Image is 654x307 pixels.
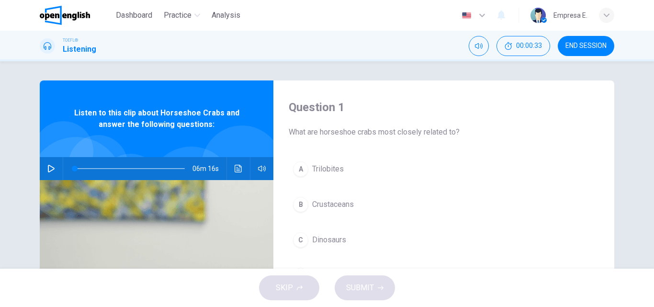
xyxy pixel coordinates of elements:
span: What are horseshoe crabs most closely related to? [289,126,599,138]
div: C [293,232,308,248]
span: Trilobites [312,163,344,175]
span: 06m 16s [192,157,226,180]
button: BCrustaceans [289,193,599,216]
h4: Question 1 [289,100,599,115]
button: Dashboard [112,7,156,24]
button: END SESSION [558,36,614,56]
button: 00:00:33 [496,36,550,56]
img: en [461,12,473,19]
span: END SESSION [565,42,607,50]
span: TOEFL® [63,37,78,44]
button: CDinosaurs [289,228,599,252]
span: Dashboard [116,10,152,21]
button: Analysis [208,7,244,24]
span: 00:00:33 [516,42,542,50]
button: Practice [160,7,204,24]
img: OpenEnglish logo [40,6,90,25]
img: Profile picture [530,8,546,23]
span: Listen to this clip about Horseshoe Crabs and answer the following questions: [71,107,242,130]
button: Click to see the audio transcription [231,157,246,180]
h1: Listening [63,44,96,55]
div: D [293,268,308,283]
div: Mute [469,36,489,56]
div: A [293,161,308,177]
div: Empresa E. [553,10,587,21]
span: Crustaceans [312,199,354,210]
a: OpenEnglish logo [40,6,112,25]
button: ATrilobites [289,157,599,181]
span: Analysis [212,10,240,21]
span: Dinosaurs [312,234,346,246]
span: Practice [164,10,192,21]
div: Hide [496,36,550,56]
button: DSpiders [289,263,599,287]
div: B [293,197,308,212]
